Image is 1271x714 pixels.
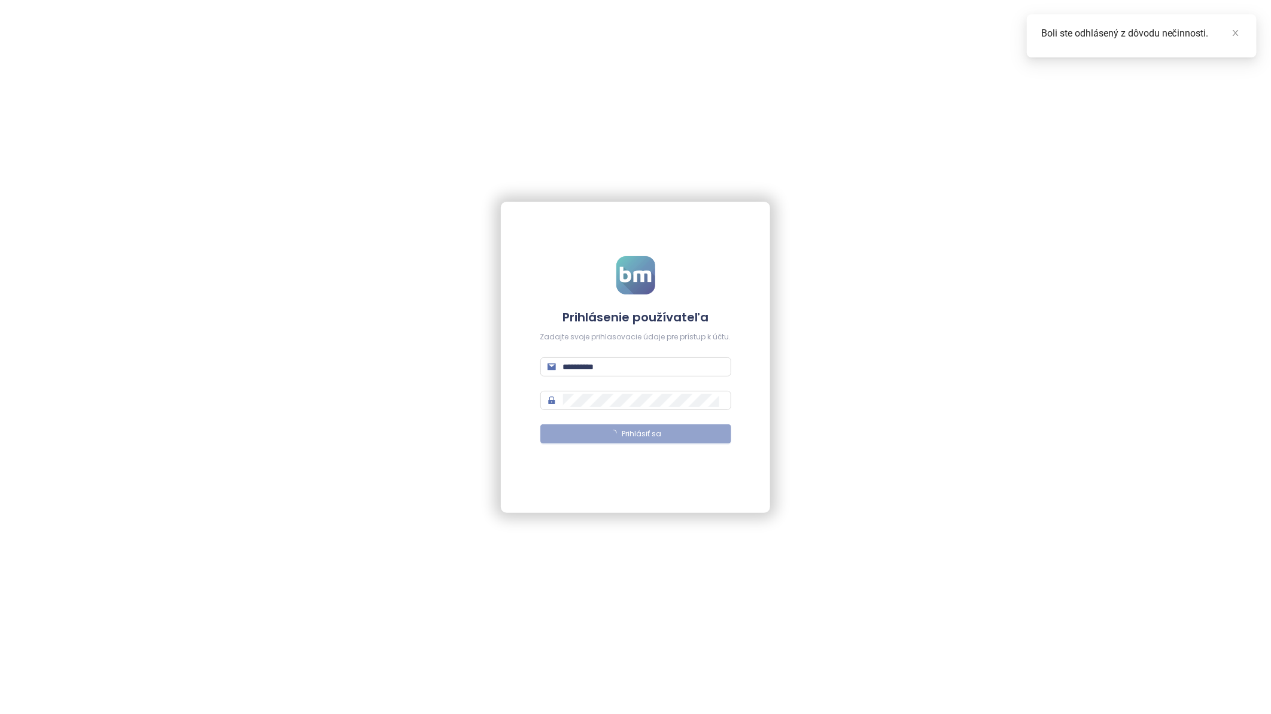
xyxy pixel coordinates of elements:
[540,424,731,443] button: Prihlásiť sa
[548,363,556,371] span: mail
[622,429,661,440] span: Prihlásiť sa
[548,396,556,405] span: lock
[540,332,731,343] div: Zadajte svoje prihlasovacie údaje pre prístup k účtu.
[540,309,731,326] h4: Prihlásenie používateľa
[610,430,617,437] span: loading
[616,256,655,294] img: logo
[1232,29,1240,37] span: close
[1041,26,1242,41] div: Boli ste odhlásený z dôvodu nečinnosti.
